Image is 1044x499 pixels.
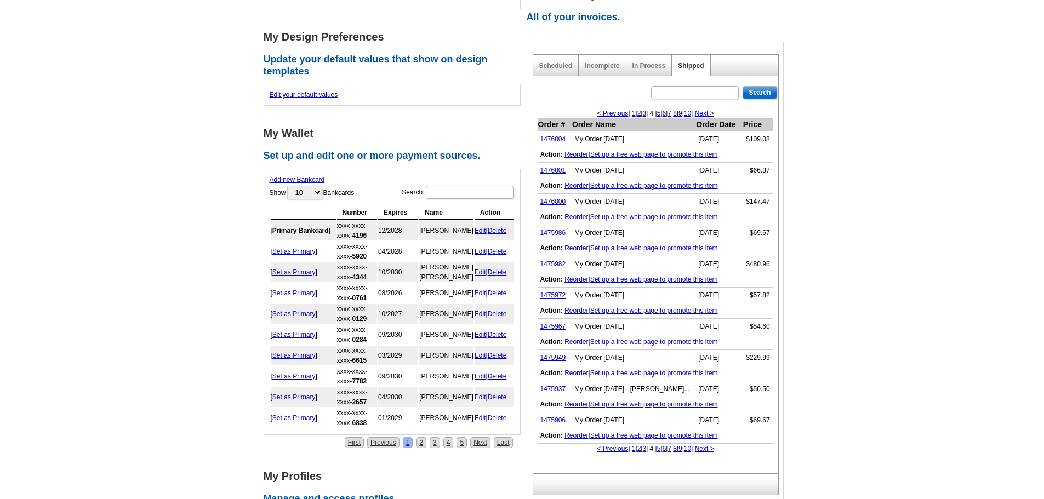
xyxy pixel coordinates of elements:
[378,346,418,365] td: 03/2029
[590,338,718,346] a: Set up a free web page to promote this item
[345,437,364,448] a: First
[352,315,367,323] strong: 0129
[695,225,743,241] td: [DATE]
[678,445,682,452] a: 9
[538,209,773,225] td: |
[475,262,514,282] td: |
[538,240,773,256] td: |
[488,248,507,255] a: Delete
[540,167,566,174] a: 1476001
[488,268,507,276] a: Delete
[572,256,695,272] td: My Order [DATE]
[572,225,695,241] td: My Order [DATE]
[475,408,514,428] td: |
[271,366,336,386] td: [ ]
[272,289,316,297] a: Set as Primary
[743,381,773,397] td: $50.50
[564,276,588,283] a: Reorder
[488,414,507,422] a: Delete
[488,289,507,297] a: Delete
[475,206,514,220] th: Action
[540,400,563,408] b: Action:
[337,262,377,282] td: xxxx-xxxx-xxxx-
[538,303,773,319] td: |
[657,110,661,117] a: 5
[632,110,636,117] a: 1
[540,323,566,330] a: 1475967
[597,445,628,452] a: < Previous
[352,273,367,281] strong: 4344
[271,408,336,428] td: [ ]
[271,283,336,303] td: [ ]
[695,110,714,117] a: Next >
[590,432,718,439] a: Set up a free web page to promote this item
[271,242,336,261] td: [ ]
[673,110,677,117] a: 8
[590,276,718,283] a: Set up a free web page to promote this item
[378,325,418,345] td: 09/2030
[540,416,566,424] a: 1475906
[378,206,418,220] th: Expires
[475,387,514,407] td: |
[475,393,486,401] a: Edit
[538,365,773,381] td: |
[337,242,377,261] td: xxxx-xxxx-xxxx-
[533,444,778,454] div: | | | | 4 | | | | | | |
[642,110,646,117] a: 3
[272,414,316,422] a: Set as Primary
[337,325,377,345] td: xxxx-xxxx-xxxx-
[475,221,514,240] td: |
[352,232,367,239] strong: 4196
[678,110,682,117] a: 9
[564,432,588,439] a: Reorder
[743,86,777,99] input: Search
[378,262,418,282] td: 10/2030
[270,91,338,99] a: Edit your default values
[743,131,773,147] td: $109.08
[585,62,619,70] a: Incomplete
[352,398,367,406] strong: 2657
[572,131,695,147] td: My Order [DATE]
[419,304,473,324] td: [PERSON_NAME]
[572,412,695,428] td: My Order [DATE]
[637,110,641,117] a: 2
[475,268,486,276] a: Edit
[352,294,367,302] strong: 0761
[695,445,714,452] a: Next >
[475,289,486,297] a: Edit
[695,381,743,397] td: [DATE]
[457,437,467,448] a: 5
[426,186,514,199] input: Search:
[337,221,377,240] td: xxxx-xxxx-xxxx-
[488,227,507,234] a: Delete
[475,366,514,386] td: |
[378,221,418,240] td: 12/2028
[337,387,377,407] td: xxxx-xxxx-xxxx-
[337,304,377,324] td: xxxx-xxxx-xxxx-
[271,304,336,324] td: [ ]
[475,310,486,318] a: Edit
[743,194,773,210] td: $147.47
[564,369,588,377] a: Reorder
[475,283,514,303] td: |
[378,408,418,428] td: 01/2029
[632,445,636,452] a: 1
[695,131,743,147] td: [DATE]
[272,248,316,255] a: Set as Primary
[684,110,691,117] a: 10
[564,244,588,252] a: Reorder
[378,387,418,407] td: 04/2030
[488,331,507,339] a: Delete
[743,319,773,335] td: $54.60
[743,412,773,428] td: $69.67
[402,185,514,200] label: Search:
[538,118,572,131] th: Order #
[419,242,473,261] td: [PERSON_NAME]
[378,283,418,303] td: 08/2026
[337,346,377,365] td: xxxx-xxxx-xxxx-
[430,437,440,448] a: 3
[271,325,336,345] td: [ ]
[538,147,773,163] td: |
[637,445,641,452] a: 2
[488,352,507,359] a: Delete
